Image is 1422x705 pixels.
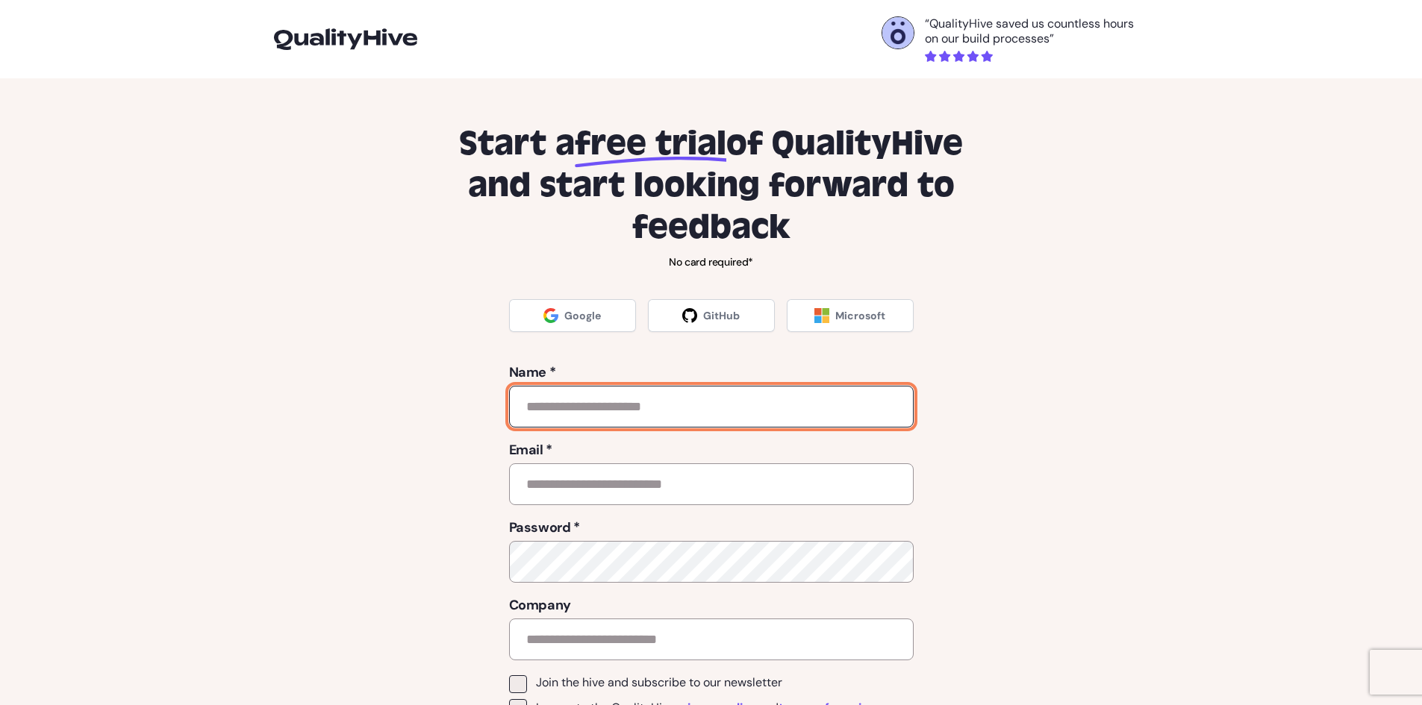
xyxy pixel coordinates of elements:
span: Microsoft [835,308,885,323]
label: Email * [509,439,914,460]
label: Company [509,595,914,615]
span: of QualityHive and start looking forward to feedback [468,123,964,248]
span: Join the hive and subscribe to our newsletter [536,675,782,690]
img: logo-icon [274,28,417,49]
a: GitHub [648,299,775,332]
span: GitHub [703,308,740,323]
a: Google [509,299,636,332]
span: Start a [459,123,575,165]
p: “QualityHive saved us countless hours on our build processes” [925,16,1149,46]
label: Name * [509,362,914,383]
span: Google [564,308,601,323]
img: Otelli Design [882,17,914,48]
a: Microsoft [787,299,914,332]
p: No card required* [437,254,986,269]
span: free trial [575,123,726,165]
label: Password * [509,517,914,538]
